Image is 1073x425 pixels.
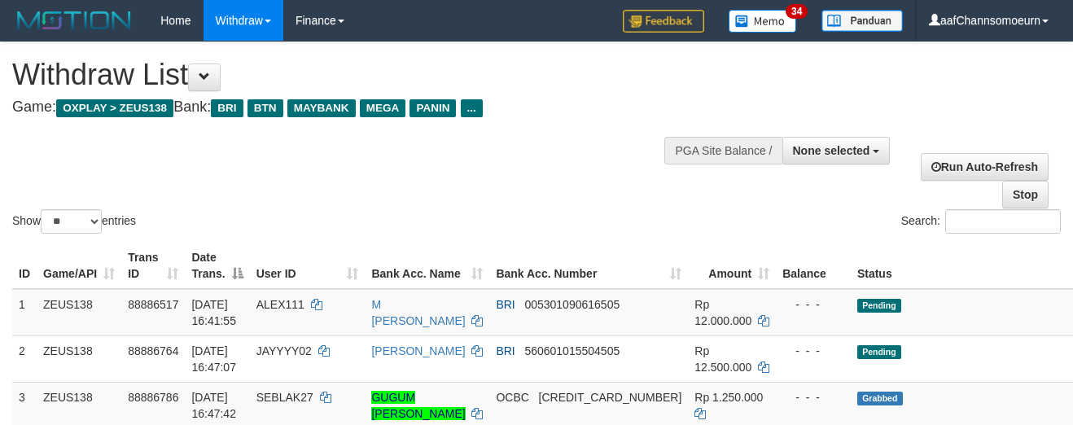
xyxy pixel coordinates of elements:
[256,344,312,357] span: JAYYYY02
[256,391,313,404] span: SEBLAK27
[496,298,515,311] span: BRI
[664,137,782,164] div: PGA Site Balance /
[37,335,121,382] td: ZEUS138
[371,298,465,327] a: M [PERSON_NAME]
[250,243,366,289] th: User ID: activate to sort column ascending
[786,4,808,19] span: 34
[371,391,465,420] a: GUGUM [PERSON_NAME]
[857,299,901,313] span: Pending
[360,99,406,117] span: MEGA
[185,243,249,289] th: Date Trans.: activate to sort column descending
[1002,181,1049,208] a: Stop
[12,335,37,382] td: 2
[776,243,851,289] th: Balance
[211,99,243,117] span: BRI
[12,289,37,336] td: 1
[945,209,1061,234] input: Search:
[12,59,699,91] h1: Withdraw List
[461,99,483,117] span: ...
[782,389,844,405] div: - - -
[12,243,37,289] th: ID
[12,99,699,116] h4: Game: Bank:
[782,137,891,164] button: None selected
[524,344,620,357] span: Copy 560601015504505 to clipboard
[12,8,136,33] img: MOTION_logo.png
[688,243,776,289] th: Amount: activate to sort column ascending
[782,343,844,359] div: - - -
[128,298,178,311] span: 88886517
[191,391,236,420] span: [DATE] 16:47:42
[56,99,173,117] span: OXPLAY > ZEUS138
[37,243,121,289] th: Game/API: activate to sort column ascending
[496,344,515,357] span: BRI
[409,99,456,117] span: PANIN
[365,243,489,289] th: Bank Acc. Name: activate to sort column ascending
[729,10,797,33] img: Button%20Memo.svg
[41,209,102,234] select: Showentries
[371,344,465,357] a: [PERSON_NAME]
[782,296,844,313] div: - - -
[694,298,751,327] span: Rp 12.000.000
[128,344,178,357] span: 88886764
[256,298,304,311] span: ALEX111
[921,153,1049,181] a: Run Auto-Refresh
[128,391,178,404] span: 88886786
[694,344,751,374] span: Rp 12.500.000
[694,391,763,404] span: Rp 1.250.000
[901,209,1061,234] label: Search:
[496,391,528,404] span: OCBC
[821,10,903,32] img: panduan.png
[857,392,903,405] span: Grabbed
[191,344,236,374] span: [DATE] 16:47:07
[524,298,620,311] span: Copy 005301090616505 to clipboard
[12,209,136,234] label: Show entries
[247,99,283,117] span: BTN
[539,391,682,404] span: Copy 693817527163 to clipboard
[489,243,688,289] th: Bank Acc. Number: activate to sort column ascending
[121,243,185,289] th: Trans ID: activate to sort column ascending
[623,10,704,33] img: Feedback.jpg
[37,289,121,336] td: ZEUS138
[793,144,870,157] span: None selected
[191,298,236,327] span: [DATE] 16:41:55
[287,99,356,117] span: MAYBANK
[857,345,901,359] span: Pending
